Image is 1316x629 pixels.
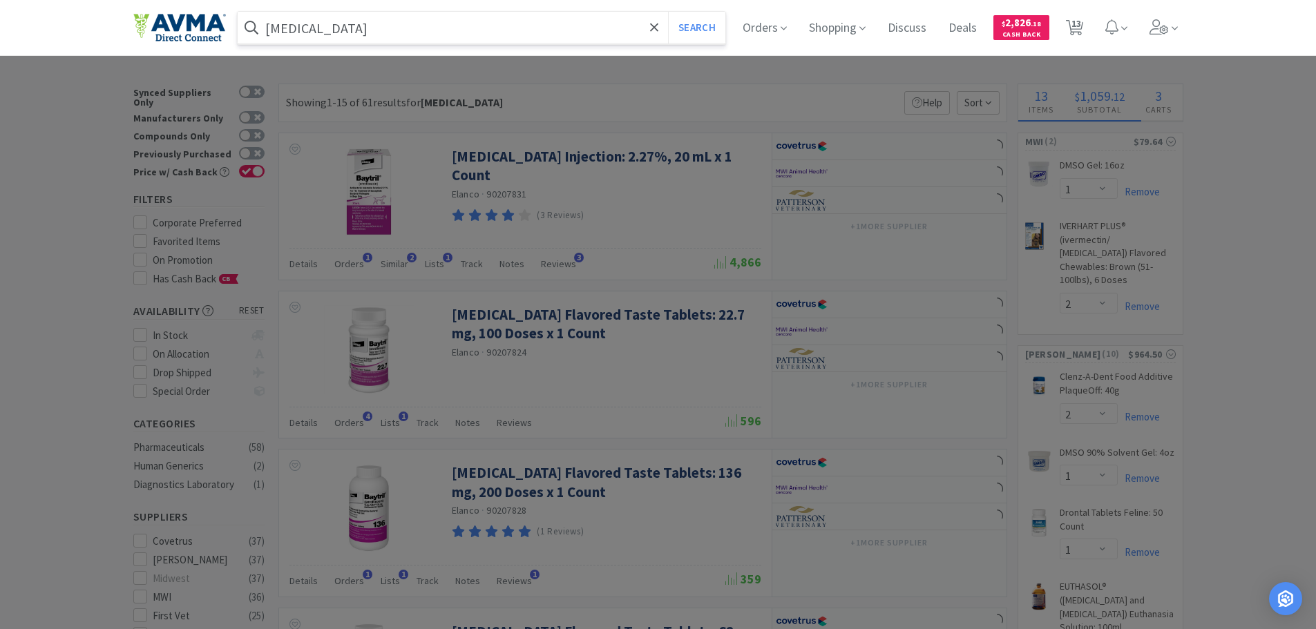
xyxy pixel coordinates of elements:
button: Search [668,12,725,43]
a: 13 [1060,23,1089,36]
span: . 18 [1031,19,1041,28]
span: $ [1002,19,1005,28]
a: $2,826.18Cash Back [993,9,1049,46]
span: Cash Back [1002,31,1041,40]
img: e4e33dab9f054f5782a47901c742baa9_102.png [133,13,226,42]
a: Discuss [882,22,932,35]
span: 2,826 [1002,16,1041,29]
a: Deals [943,22,982,35]
input: Search by item, sku, manufacturer, ingredient, size... [238,12,726,43]
div: Open Intercom Messenger [1269,582,1302,615]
